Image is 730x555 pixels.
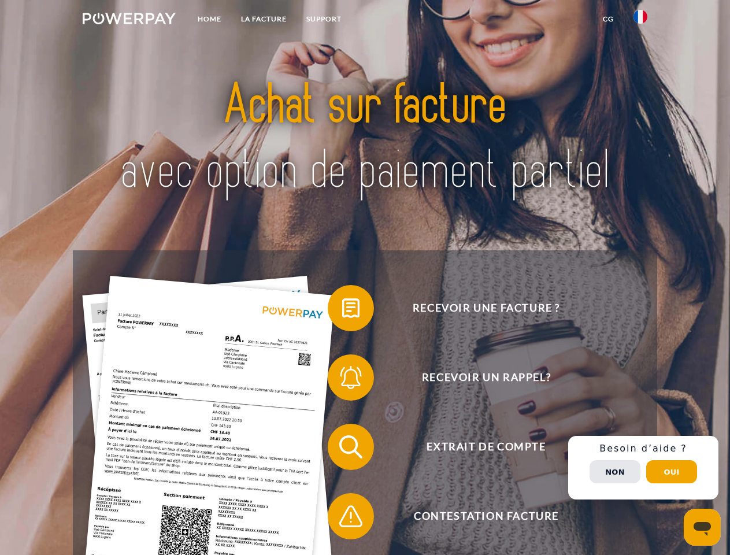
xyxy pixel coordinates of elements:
span: Extrait de compte [344,424,628,470]
img: fr [633,10,647,24]
img: qb_bell.svg [336,363,365,392]
img: qb_bill.svg [336,294,365,323]
img: logo-powerpay-white.svg [83,13,176,24]
a: LA FACTURE [231,9,297,29]
a: Support [297,9,351,29]
button: Non [590,460,640,483]
button: Contestation Facture [328,493,628,539]
button: Recevoir une facture ? [328,285,628,331]
span: Recevoir une facture ? [344,285,628,331]
button: Extrait de compte [328,424,628,470]
img: qb_warning.svg [336,502,365,531]
iframe: Bouton de lancement de la fenêtre de messagerie [684,509,721,546]
span: Contestation Facture [344,493,628,539]
h3: Besoin d’aide ? [575,443,712,454]
button: Recevoir un rappel? [328,354,628,401]
img: title-powerpay_fr.svg [110,55,620,221]
span: Recevoir un rappel? [344,354,628,401]
button: Oui [646,460,697,483]
div: Schnellhilfe [568,436,718,499]
a: CG [593,9,624,29]
img: qb_search.svg [336,432,365,461]
a: Home [188,9,231,29]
